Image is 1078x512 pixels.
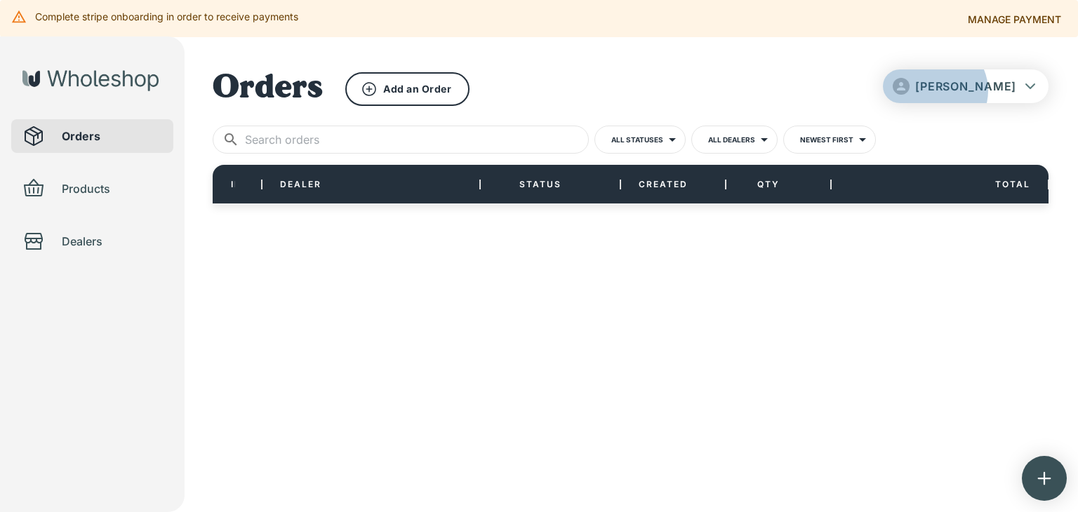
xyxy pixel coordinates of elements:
div: QTY [746,165,791,204]
button: Sort [791,175,811,194]
div: TOTAL [831,165,1049,204]
p: Newest First [800,132,853,144]
div: Orders [11,119,173,153]
button: Sort [699,175,719,194]
span: Products [62,180,162,197]
button: Sort [235,175,255,194]
div: Complete stripe onboarding in order to receive payments [35,4,298,33]
input: Search orders [245,126,589,154]
img: Wholeshop logo [22,70,159,91]
button: Sort [573,175,592,194]
div: Products [11,172,173,206]
p: All Statuses [611,132,663,144]
div: CREATED [620,165,726,204]
div: No rows [213,204,1049,217]
button: Sort [333,175,352,194]
div: TOTAL [984,165,1042,204]
p: All Dealers [708,132,755,144]
div: STATUS [508,165,573,204]
button: [PERSON_NAME] [883,69,1049,103]
button: Add an Order [345,72,470,106]
span: [PERSON_NAME] [915,79,1016,93]
a: Manage payment [957,7,1072,33]
div: ID [213,165,262,204]
div: DEALER [269,165,333,204]
div: CREATED [627,165,699,204]
h1: Orders [213,69,323,109]
div: DEALER [262,165,480,204]
div: STATUS [480,165,620,204]
span: Dealers [62,233,162,250]
div: ID [220,165,242,204]
button: Sort [964,175,984,194]
div: Dealers [11,224,173,258]
div: QTY [726,165,831,204]
span: Orders [62,128,162,144]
